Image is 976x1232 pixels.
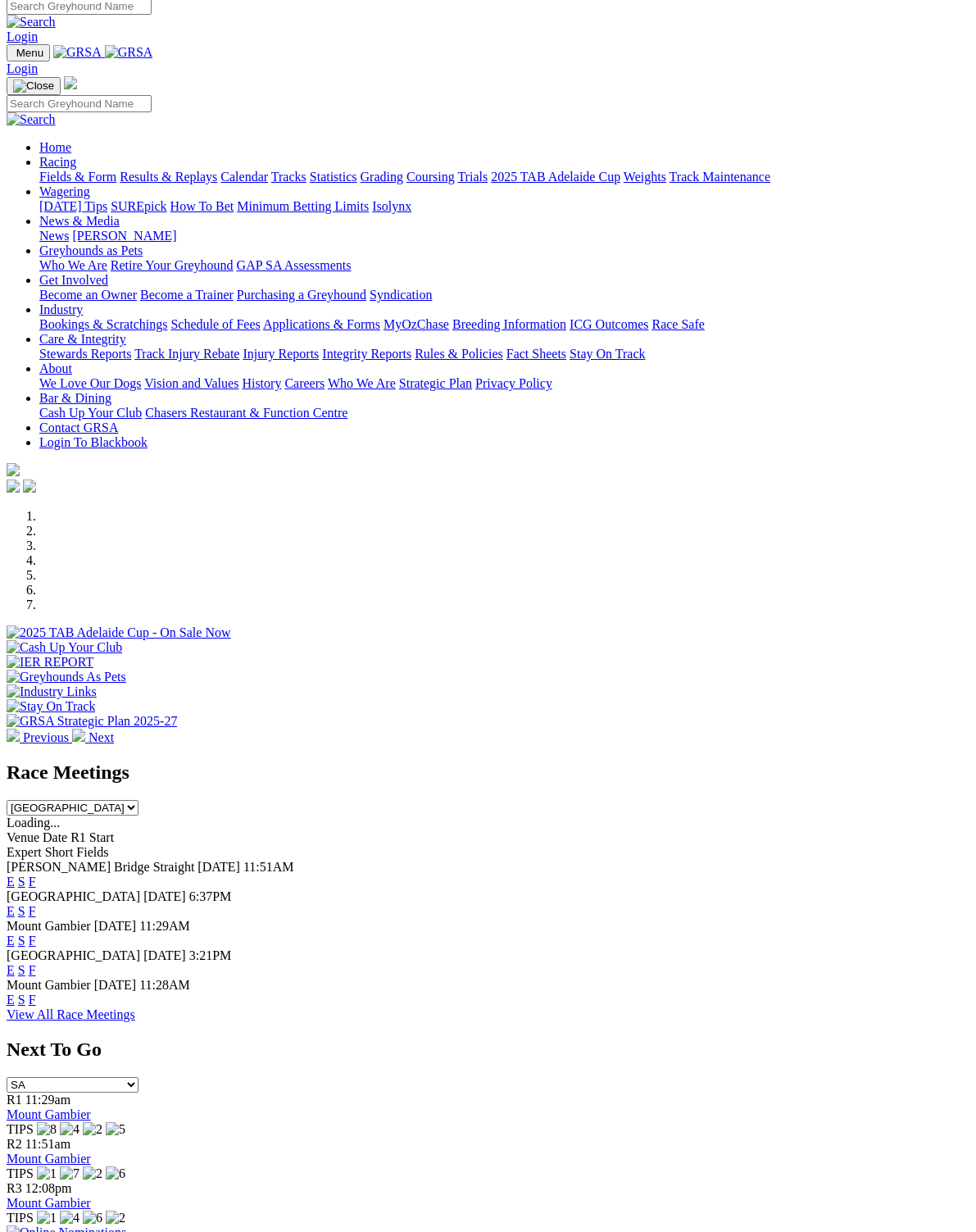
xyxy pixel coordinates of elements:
span: Loading... [7,816,60,830]
img: 2 [83,1122,102,1137]
span: Previous [23,730,69,744]
a: Tracks [271,170,306,184]
a: Bookings & Scratchings [39,317,167,331]
span: [DATE] [143,948,186,962]
a: E [7,934,15,948]
img: GRSA Strategic Plan 2025-27 [7,714,177,729]
img: Close [13,80,54,93]
a: Become an Owner [39,288,137,302]
span: Fields [76,845,108,859]
img: twitter.svg [23,480,36,493]
span: [GEOGRAPHIC_DATA] [7,889,140,903]
a: Injury Reports [243,347,319,361]
span: R1 [7,1093,22,1107]
img: facebook.svg [7,480,20,493]
a: Purchasing a Greyhound [237,288,366,302]
div: Greyhounds as Pets [39,258,969,273]
span: R3 [7,1181,22,1195]
a: Care & Integrity [39,332,126,346]
img: 1 [37,1166,57,1181]
a: [PERSON_NAME] [72,229,176,243]
a: News [39,229,69,243]
span: [DATE] [94,919,137,933]
a: SUREpick [111,199,166,213]
span: 6:37PM [189,889,232,903]
a: Breeding Information [452,317,566,331]
a: About [39,361,72,375]
a: ICG Outcomes [570,317,648,331]
a: [DATE] Tips [39,199,107,213]
a: Login [7,61,38,75]
img: 6 [106,1166,125,1181]
a: Isolynx [372,199,411,213]
h2: Next To Go [7,1039,969,1061]
div: Get Involved [39,288,969,302]
h2: Race Meetings [7,761,969,784]
div: Racing [39,170,969,184]
img: Industry Links [7,684,97,699]
a: Mount Gambier [7,1107,91,1121]
img: Search [7,15,56,30]
span: R2 [7,1137,22,1151]
img: 7 [60,1166,79,1181]
a: Stewards Reports [39,347,131,361]
a: Track Maintenance [670,170,770,184]
a: F [29,993,36,1007]
span: [DATE] [197,860,240,874]
a: Race Safe [651,317,704,331]
div: Care & Integrity [39,347,969,361]
a: Who We Are [39,258,107,272]
a: Login [7,30,38,43]
a: Privacy Policy [475,376,552,390]
a: E [7,993,15,1007]
a: Home [39,140,71,154]
span: TIPS [7,1211,34,1225]
button: Toggle navigation [7,77,61,95]
a: Coursing [406,170,455,184]
a: How To Bet [170,199,234,213]
img: 2 [83,1166,102,1181]
a: F [29,963,36,977]
span: TIPS [7,1122,34,1136]
img: GRSA [53,45,102,60]
img: 2025 TAB Adelaide Cup - On Sale Now [7,625,231,640]
span: 11:51AM [243,860,294,874]
a: Syndication [370,288,432,302]
img: 1 [37,1211,57,1225]
a: Mount Gambier [7,1196,91,1210]
img: IER REPORT [7,655,93,670]
a: News & Media [39,214,120,228]
img: chevron-left-pager-white.svg [7,729,20,742]
img: Cash Up Your Club [7,640,122,655]
img: logo-grsa-white.png [64,76,77,89]
a: Vision and Values [144,376,238,390]
a: Become a Trainer [140,288,234,302]
a: Industry [39,302,83,316]
img: Greyhounds As Pets [7,670,126,684]
a: Results & Replays [120,170,217,184]
a: F [29,904,36,918]
a: S [18,963,25,977]
img: Stay On Track [7,699,95,714]
a: F [29,875,36,889]
button: Toggle navigation [7,44,50,61]
img: 5 [106,1122,125,1137]
a: Minimum Betting Limits [237,199,369,213]
a: Racing [39,155,76,169]
span: Mount Gambier [7,919,91,933]
a: S [18,875,25,889]
a: Integrity Reports [322,347,411,361]
a: Grading [361,170,403,184]
span: [DATE] [143,889,186,903]
a: MyOzChase [384,317,449,331]
a: Greyhounds as Pets [39,243,143,257]
a: Contact GRSA [39,421,118,434]
a: Fact Sheets [506,347,566,361]
span: [DATE] [94,978,137,992]
a: We Love Our Dogs [39,376,141,390]
img: 2 [106,1211,125,1225]
a: GAP SA Assessments [237,258,352,272]
span: TIPS [7,1166,34,1180]
a: Who We Are [328,376,396,390]
span: [PERSON_NAME] Bridge Straight [7,860,194,874]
